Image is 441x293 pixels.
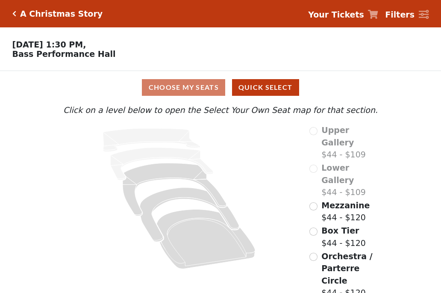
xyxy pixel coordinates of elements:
[12,11,16,17] a: Click here to go back to filters
[308,10,364,19] strong: Your Tickets
[321,163,354,185] span: Lower Gallery
[321,199,370,224] label: $44 - $120
[103,128,200,152] path: Upper Gallery - Seats Available: 0
[385,10,415,19] strong: Filters
[321,225,366,249] label: $44 - $120
[61,104,380,116] p: Click on a level below to open the Select Your Own Seat map for that section.
[321,252,372,285] span: Orchestra / Parterre Circle
[232,79,299,96] button: Quick Select
[308,9,378,21] a: Your Tickets
[385,9,429,21] a: Filters
[157,210,256,269] path: Orchestra / Parterre Circle - Seats Available: 161
[321,201,370,210] span: Mezzanine
[321,125,354,147] span: Upper Gallery
[321,124,380,161] label: $44 - $109
[321,162,380,198] label: $44 - $109
[111,148,214,180] path: Lower Gallery - Seats Available: 0
[20,9,103,19] h5: A Christmas Story
[321,226,359,235] span: Box Tier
